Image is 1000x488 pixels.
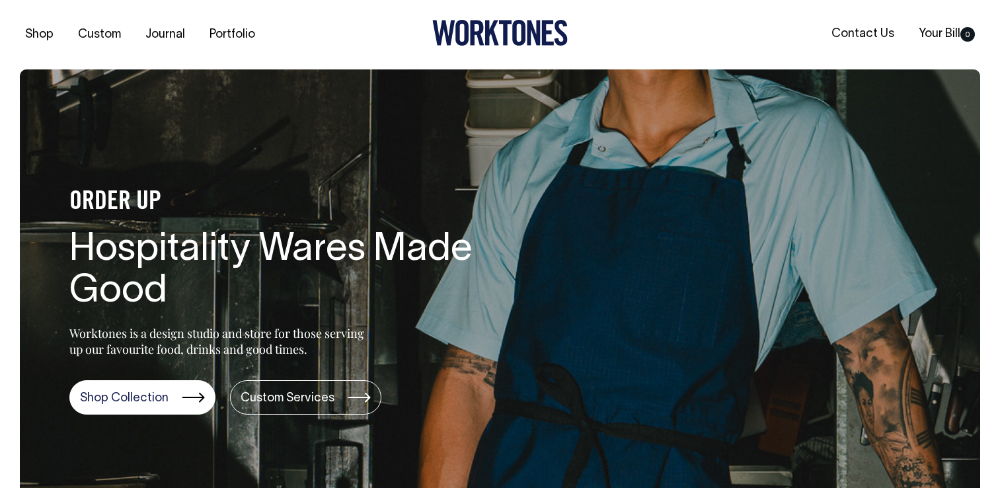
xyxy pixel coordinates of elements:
[73,24,126,46] a: Custom
[20,24,59,46] a: Shop
[69,188,492,216] h4: ORDER UP
[69,325,370,357] p: Worktones is a design studio and store for those serving up our favourite food, drinks and good t...
[230,380,381,415] a: Custom Services
[69,380,215,415] a: Shop Collection
[69,229,492,314] h1: Hospitality Wares Made Good
[913,23,980,45] a: Your Bill0
[826,23,900,45] a: Contact Us
[204,24,260,46] a: Portfolio
[960,27,975,42] span: 0
[140,24,190,46] a: Journal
